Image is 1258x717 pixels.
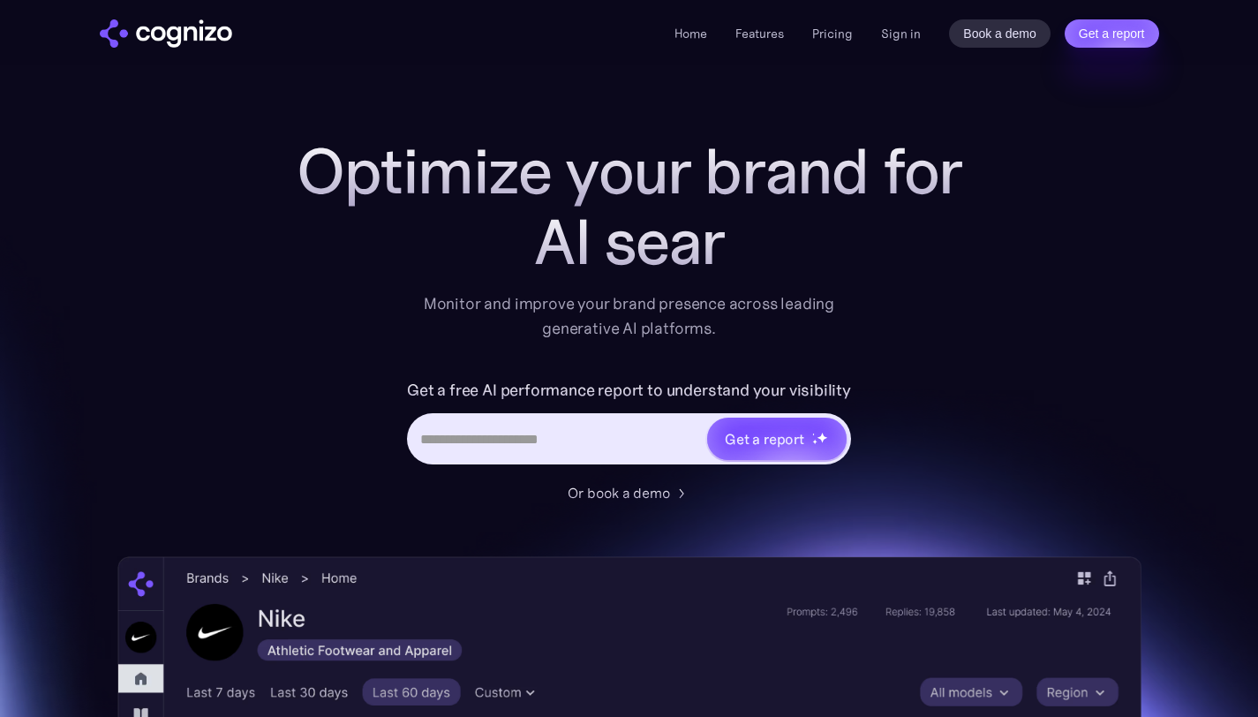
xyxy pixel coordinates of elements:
[568,482,691,503] a: Or book a demo
[881,23,921,44] a: Sign in
[674,26,707,42] a: Home
[812,26,853,42] a: Pricing
[100,19,232,48] a: home
[276,207,983,277] div: AI sear
[705,416,848,462] a: Get a reportstarstarstar
[725,428,804,449] div: Get a report
[812,433,815,435] img: star
[568,482,670,503] div: Or book a demo
[812,439,818,445] img: star
[1065,19,1159,48] a: Get a report
[412,291,847,341] div: Monitor and improve your brand presence across leading generative AI platforms.
[949,19,1051,48] a: Book a demo
[407,376,851,404] label: Get a free AI performance report to understand your visibility
[735,26,784,42] a: Features
[817,432,828,443] img: star
[276,136,983,207] h1: Optimize your brand for
[407,376,851,473] form: Hero URL Input Form
[100,19,232,48] img: cognizo logo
